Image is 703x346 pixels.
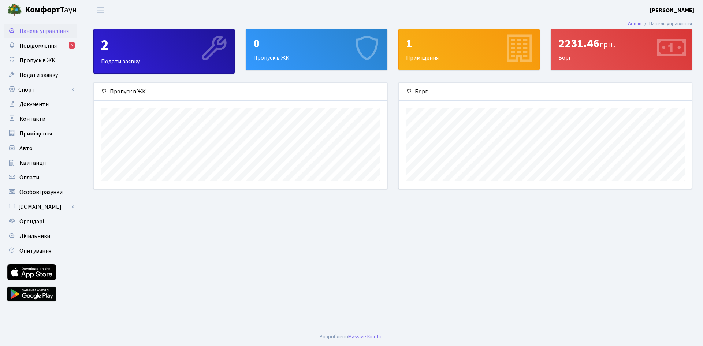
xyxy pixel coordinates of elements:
div: 0 [253,37,379,51]
a: Подати заявку [4,68,77,82]
a: Повідомлення5 [4,38,77,53]
span: Приміщення [19,130,52,138]
a: Документи [4,97,77,112]
a: 0Пропуск в ЖК [246,29,387,70]
div: Пропуск в ЖК [94,83,387,101]
span: грн. [599,38,615,51]
span: Подати заявку [19,71,58,79]
nav: breadcrumb [617,16,703,31]
b: [PERSON_NAME] [650,6,694,14]
a: Контакти [4,112,77,126]
span: Лічильники [19,232,50,240]
img: logo.png [7,3,22,18]
span: Панель управління [19,27,69,35]
span: Особові рахунки [19,188,63,196]
a: Орендарі [4,214,77,229]
span: Оплати [19,174,39,182]
b: Комфорт [25,4,60,16]
a: 1Приміщення [398,29,540,70]
div: 5 [69,42,75,49]
a: Опитування [4,243,77,258]
span: Авто [19,144,33,152]
span: Таун [25,4,77,16]
span: Пропуск в ЖК [19,56,55,64]
a: Massive Kinetic [348,333,382,341]
a: Спорт [4,82,77,97]
span: Опитування [19,247,51,255]
span: Орендарі [19,217,44,226]
a: Квитанції [4,156,77,170]
a: Admin [628,20,641,27]
a: Особові рахунки [4,185,77,200]
a: Авто [4,141,77,156]
a: [PERSON_NAME] [650,6,694,15]
div: Приміщення [399,29,539,70]
div: Розроблено . [320,333,383,341]
li: Панель управління [641,20,692,28]
div: 1 [406,37,532,51]
div: Подати заявку [94,29,234,73]
a: Панель управління [4,24,77,38]
div: Борг [551,29,692,70]
span: Квитанції [19,159,46,167]
a: [DOMAIN_NAME] [4,200,77,214]
div: Пропуск в ЖК [246,29,387,70]
div: 2 [101,37,227,54]
div: Борг [399,83,692,101]
span: Повідомлення [19,42,57,50]
div: 2231.46 [558,37,684,51]
a: Оплати [4,170,77,185]
button: Переключити навігацію [92,4,110,16]
span: Контакти [19,115,45,123]
a: Пропуск в ЖК [4,53,77,68]
a: Лічильники [4,229,77,243]
a: 2Подати заявку [93,29,235,74]
span: Документи [19,100,49,108]
a: Приміщення [4,126,77,141]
